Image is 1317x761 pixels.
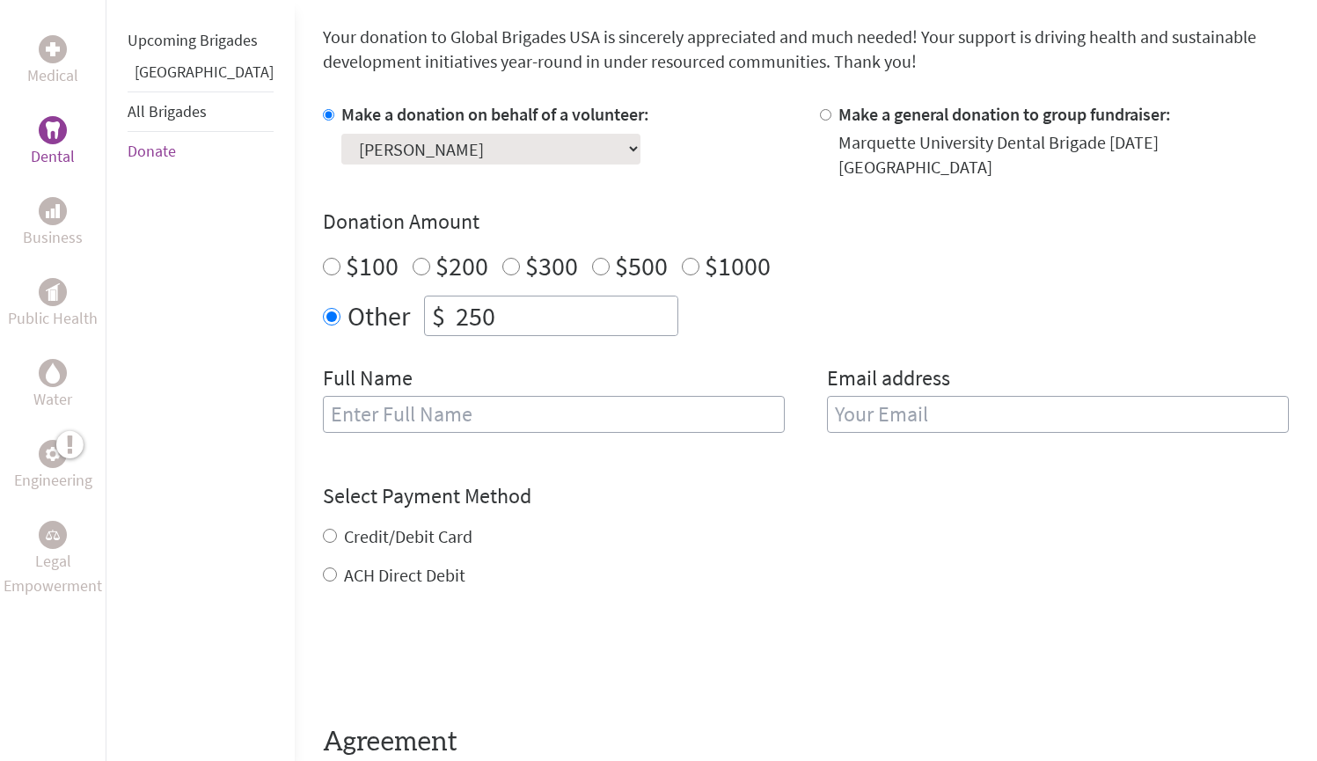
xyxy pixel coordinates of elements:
[39,359,67,387] div: Water
[323,727,1289,758] h4: Agreement
[33,359,72,412] a: WaterWater
[705,249,771,282] label: $1000
[33,387,72,412] p: Water
[39,116,67,144] div: Dental
[344,564,465,586] label: ACH Direct Debit
[39,278,67,306] div: Public Health
[323,623,590,691] iframe: reCAPTCHA
[39,35,67,63] div: Medical
[46,530,60,540] img: Legal Empowerment
[838,130,1289,179] div: Marquette University Dental Brigade [DATE] [GEOGRAPHIC_DATA]
[323,208,1289,236] h4: Donation Amount
[341,103,649,125] label: Make a donation on behalf of a volunteer:
[23,225,83,250] p: Business
[135,62,274,82] a: [GEOGRAPHIC_DATA]
[27,63,78,88] p: Medical
[46,204,60,218] img: Business
[39,197,67,225] div: Business
[23,197,83,250] a: BusinessBusiness
[128,101,207,121] a: All Brigades
[344,525,472,547] label: Credit/Debit Card
[8,278,98,331] a: Public HealthPublic Health
[128,21,274,60] li: Upcoming Brigades
[348,296,410,336] label: Other
[39,521,67,549] div: Legal Empowerment
[323,364,413,396] label: Full Name
[425,296,452,335] div: $
[46,283,60,301] img: Public Health
[525,249,578,282] label: $300
[46,42,60,56] img: Medical
[31,144,75,169] p: Dental
[827,364,950,396] label: Email address
[128,30,258,50] a: Upcoming Brigades
[838,103,1171,125] label: Make a general donation to group fundraiser:
[435,249,488,282] label: $200
[14,468,92,493] p: Engineering
[8,306,98,331] p: Public Health
[827,396,1289,433] input: Your Email
[128,132,274,171] li: Donate
[46,362,60,383] img: Water
[46,121,60,138] img: Dental
[128,91,274,132] li: All Brigades
[14,440,92,493] a: EngineeringEngineering
[4,521,102,598] a: Legal EmpowermentLegal Empowerment
[128,141,176,161] a: Donate
[31,116,75,169] a: DentalDental
[46,447,60,461] img: Engineering
[27,35,78,88] a: MedicalMedical
[615,249,668,282] label: $500
[452,296,677,335] input: Enter Amount
[4,549,102,598] p: Legal Empowerment
[39,440,67,468] div: Engineering
[128,60,274,91] li: Panama
[346,249,399,282] label: $100
[323,482,1289,510] h4: Select Payment Method
[323,396,785,433] input: Enter Full Name
[323,25,1289,74] p: Your donation to Global Brigades USA is sincerely appreciated and much needed! Your support is dr...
